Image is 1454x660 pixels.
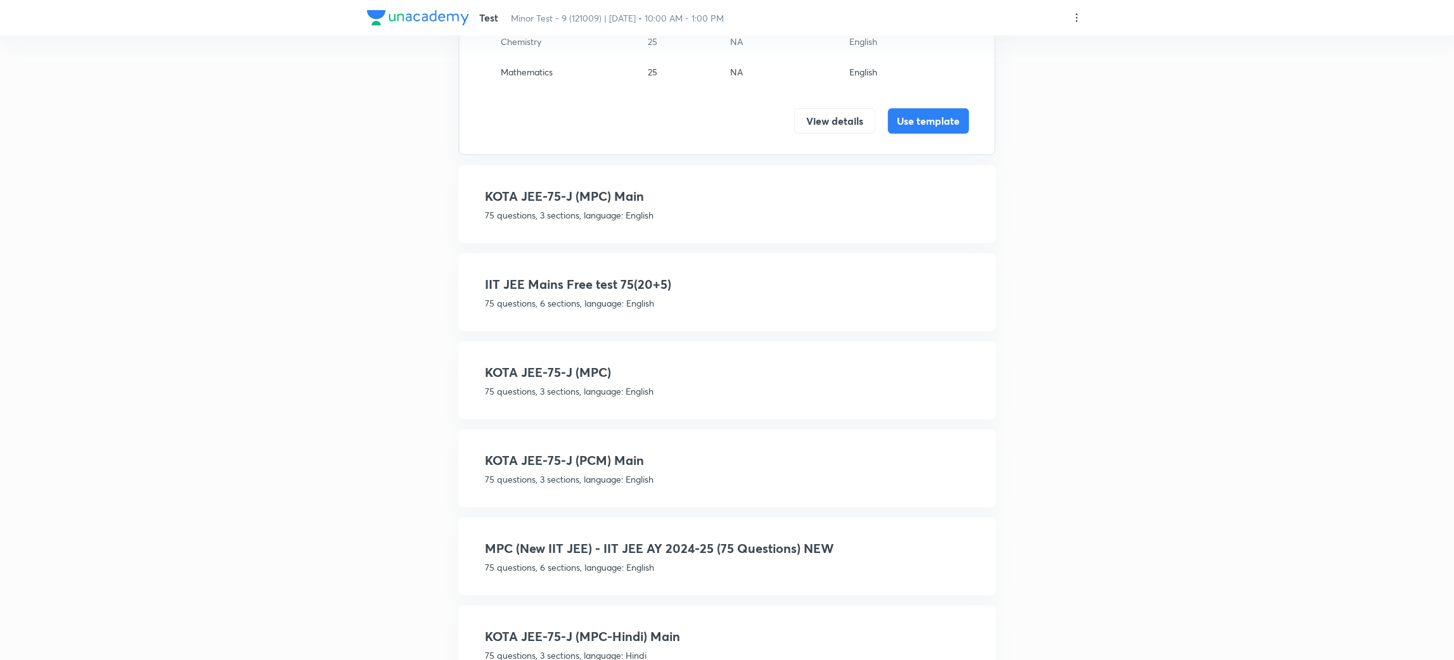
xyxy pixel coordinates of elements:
[633,57,715,87] td: 25
[479,11,498,24] span: Test
[485,363,969,382] h4: KOTA JEE-75-J (MPC)
[633,27,715,57] td: 25
[485,384,969,398] p: 75 questions, 3 sections, language: English
[485,627,969,646] h4: KOTA JEE-75-J (MPC-Hindi) Main
[486,27,633,57] td: Chemistry
[715,27,834,57] td: NA
[485,561,969,574] p: 75 questions, 6 sections, language: English
[511,12,724,24] span: Minor Test - 9 (121009) | [DATE] • 10:00 AM - 1:00 PM
[715,57,834,87] td: NA
[485,208,969,222] p: 75 questions, 3 sections, language: English
[485,539,969,558] h4: MPC (New IIT JEE) - IIT JEE AY 2024-25 (75 Questions) NEW
[834,57,968,87] td: English
[486,57,633,87] td: Mathematics
[794,108,875,134] button: View details
[485,451,969,470] h4: KOTA JEE-75-J (PCM) Main
[485,296,969,310] p: 75 questions, 6 sections, language: English
[485,187,969,206] h4: KOTA JEE-75-J (MPC) Main
[888,108,969,134] button: Use template
[367,10,469,25] img: Company Logo
[834,27,968,57] td: English
[485,275,969,294] h4: IIT JEE Mains Free test 75(20+5)
[485,473,969,486] p: 75 questions, 3 sections, language: English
